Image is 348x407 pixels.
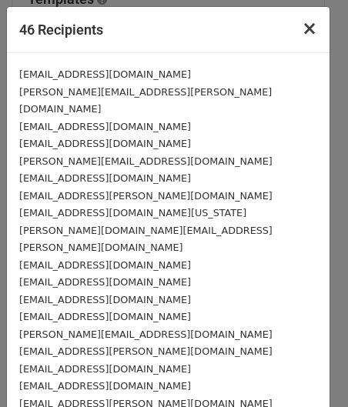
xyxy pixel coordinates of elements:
small: [EMAIL_ADDRESS][DOMAIN_NAME] [19,363,191,375]
button: Close [289,7,330,50]
span: × [302,18,317,39]
iframe: Chat Widget [271,333,348,407]
small: [EMAIL_ADDRESS][DOMAIN_NAME][US_STATE] [19,207,246,219]
small: [PERSON_NAME][EMAIL_ADDRESS][PERSON_NAME][DOMAIN_NAME] [19,86,272,115]
small: [EMAIL_ADDRESS][DOMAIN_NAME] [19,259,191,271]
small: [EMAIL_ADDRESS][PERSON_NAME][DOMAIN_NAME] [19,345,273,357]
small: [EMAIL_ADDRESS][DOMAIN_NAME] [19,68,191,80]
small: [EMAIL_ADDRESS][DOMAIN_NAME] [19,121,191,132]
small: [EMAIL_ADDRESS][DOMAIN_NAME] [19,294,191,305]
small: [EMAIL_ADDRESS][DOMAIN_NAME] [19,172,191,184]
small: [EMAIL_ADDRESS][DOMAIN_NAME] [19,380,191,392]
small: [EMAIL_ADDRESS][PERSON_NAME][DOMAIN_NAME] [19,190,273,202]
small: [EMAIL_ADDRESS][DOMAIN_NAME] [19,138,191,149]
small: [EMAIL_ADDRESS][DOMAIN_NAME] [19,276,191,288]
h5: 46 Recipients [19,19,103,40]
small: [PERSON_NAME][EMAIL_ADDRESS][DOMAIN_NAME] [19,155,273,167]
small: [PERSON_NAME][DOMAIN_NAME][EMAIL_ADDRESS][PERSON_NAME][DOMAIN_NAME] [19,225,273,254]
small: [EMAIL_ADDRESS][DOMAIN_NAME] [19,311,191,322]
small: [PERSON_NAME][EMAIL_ADDRESS][DOMAIN_NAME] [19,329,273,340]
